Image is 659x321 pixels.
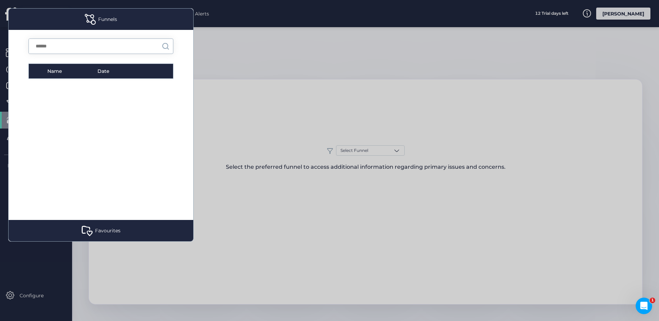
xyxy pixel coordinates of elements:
span: 1 [650,298,655,303]
div: Funnels [9,9,193,30]
iframe: Intercom live chat [636,298,652,314]
div: Funnels [98,15,117,23]
div: Favourites [9,220,193,241]
div: Date [97,67,150,75]
div: Name [47,67,97,75]
div: Favourites [95,227,120,234]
